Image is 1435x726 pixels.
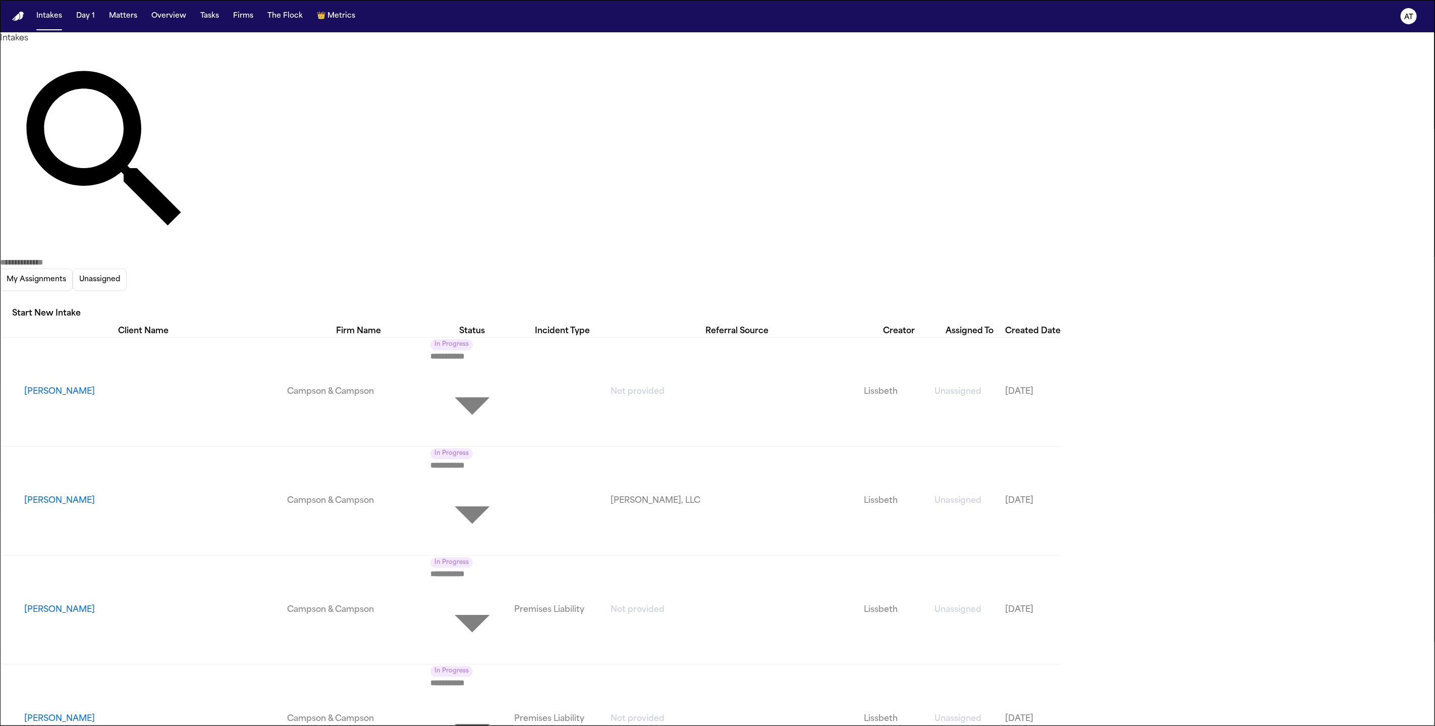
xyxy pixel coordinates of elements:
[934,606,981,614] span: Unassigned
[611,715,665,723] span: Not provided
[430,666,473,677] span: In Progress
[430,325,514,337] div: Status
[611,386,864,398] a: View details for Jennifer Isaac
[430,338,514,446] div: Update intake status
[934,495,1005,507] a: View details for Angela Curran
[229,7,257,25] button: Firms
[430,448,473,459] span: In Progress
[105,7,141,25] button: Matters
[287,325,430,337] div: Firm Name
[514,713,611,725] a: View details for Carmen Bencosme
[864,495,934,507] a: View details for Angela Curran
[1005,386,1061,398] a: View details for Jennifer Isaac
[514,325,611,337] div: Incident Type
[430,556,514,664] div: Update intake status
[430,557,473,568] span: In Progress
[611,713,864,725] a: View details for Carmen Bencosme
[611,495,864,507] a: View details for Angela Curran
[24,713,287,725] button: View details for Carmen Bencosme
[934,713,1005,725] a: View details for Carmen Bencosme
[934,386,1005,398] a: View details for Jennifer Isaac
[196,7,223,25] button: Tasks
[287,713,430,725] a: View details for Carmen Bencosme
[287,386,430,398] a: View details for Jennifer Isaac
[72,7,99,25] button: Day 1
[611,606,665,614] span: Not provided
[864,325,934,337] div: Creator
[1005,495,1061,507] a: View details for Angela Curran
[263,7,307,25] button: The Flock
[1005,604,1061,616] a: View details for Carlos Rivera
[864,386,934,398] a: View details for Jennifer Isaac
[611,388,665,396] span: Not provided
[1005,713,1061,725] a: View details for Carmen Bencosme
[12,12,24,21] a: Home
[934,325,1005,337] div: Assigned To
[24,495,287,507] button: View details for Angela Curran
[934,715,981,723] span: Unassigned
[934,497,981,505] span: Unassigned
[430,447,514,555] div: Update intake status
[12,12,24,21] img: Finch Logo
[287,604,430,616] a: View details for Carlos Rivera
[864,713,934,725] a: View details for Carmen Bencosme
[514,604,611,616] a: View details for Carlos Rivera
[313,7,359,25] button: crownMetrics
[864,604,934,616] a: View details for Carlos Rivera
[611,325,864,337] div: Referral Source
[73,269,127,291] button: Unassigned
[430,339,473,350] span: In Progress
[934,388,981,396] span: Unassigned
[24,386,287,398] button: View details for Jennifer Isaac
[611,604,864,616] a: View details for Carlos Rivera
[32,7,66,25] button: Intakes
[1005,325,1061,337] div: Created Date
[147,7,190,25] button: Overview
[24,604,287,616] button: View details for Carlos Rivera
[934,604,1005,616] a: View details for Carlos Rivera
[287,495,430,507] a: View details for Angela Curran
